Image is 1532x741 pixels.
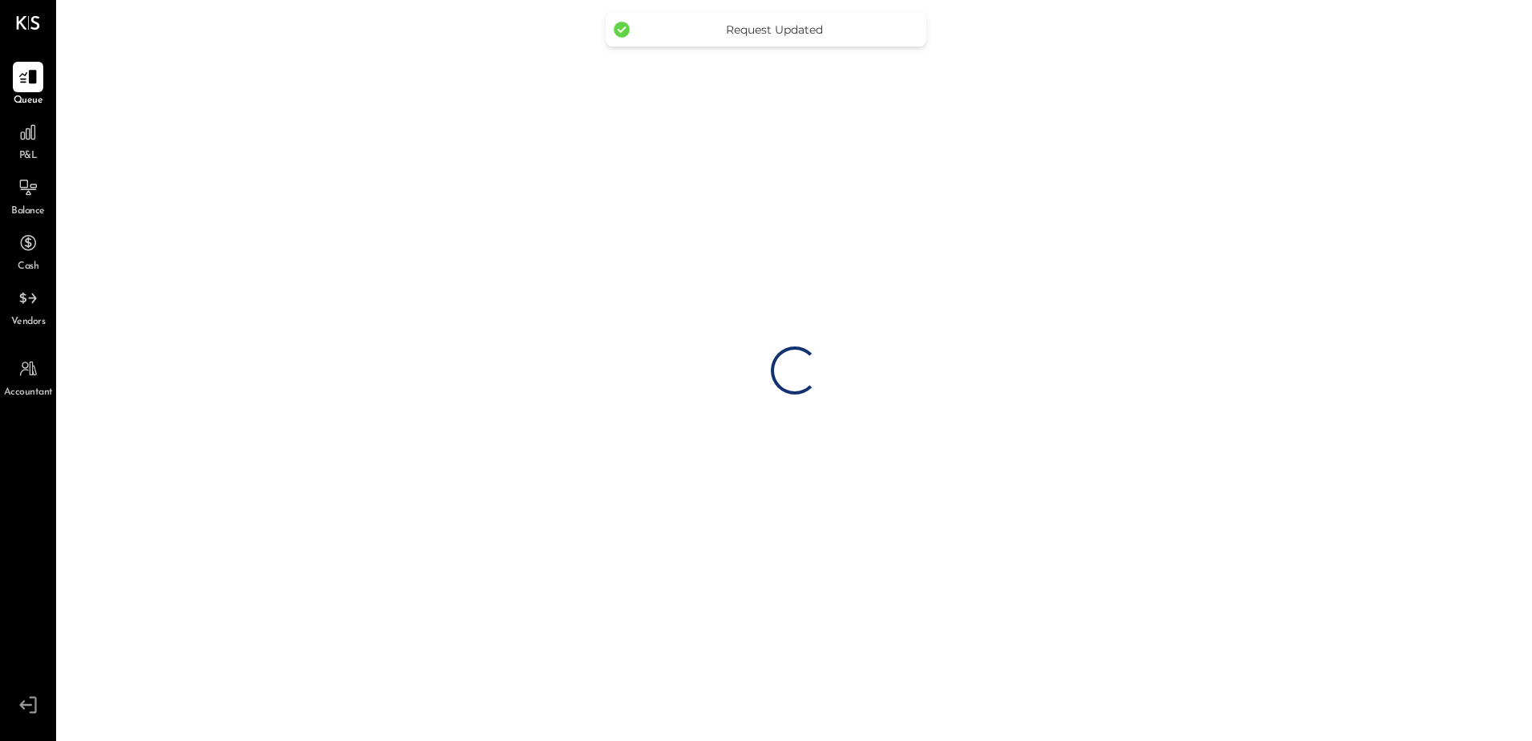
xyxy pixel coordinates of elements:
a: P&L [1,117,55,164]
div: Request Updated [638,22,910,37]
a: Accountant [1,354,55,400]
span: P&L [19,149,38,164]
a: Vendors [1,283,55,330]
a: Queue [1,62,55,108]
a: Balance [1,172,55,219]
a: Cash [1,228,55,274]
span: Cash [18,260,38,274]
span: Balance [11,204,45,219]
span: Vendors [11,315,46,330]
span: Accountant [4,386,53,400]
span: Queue [14,94,43,108]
